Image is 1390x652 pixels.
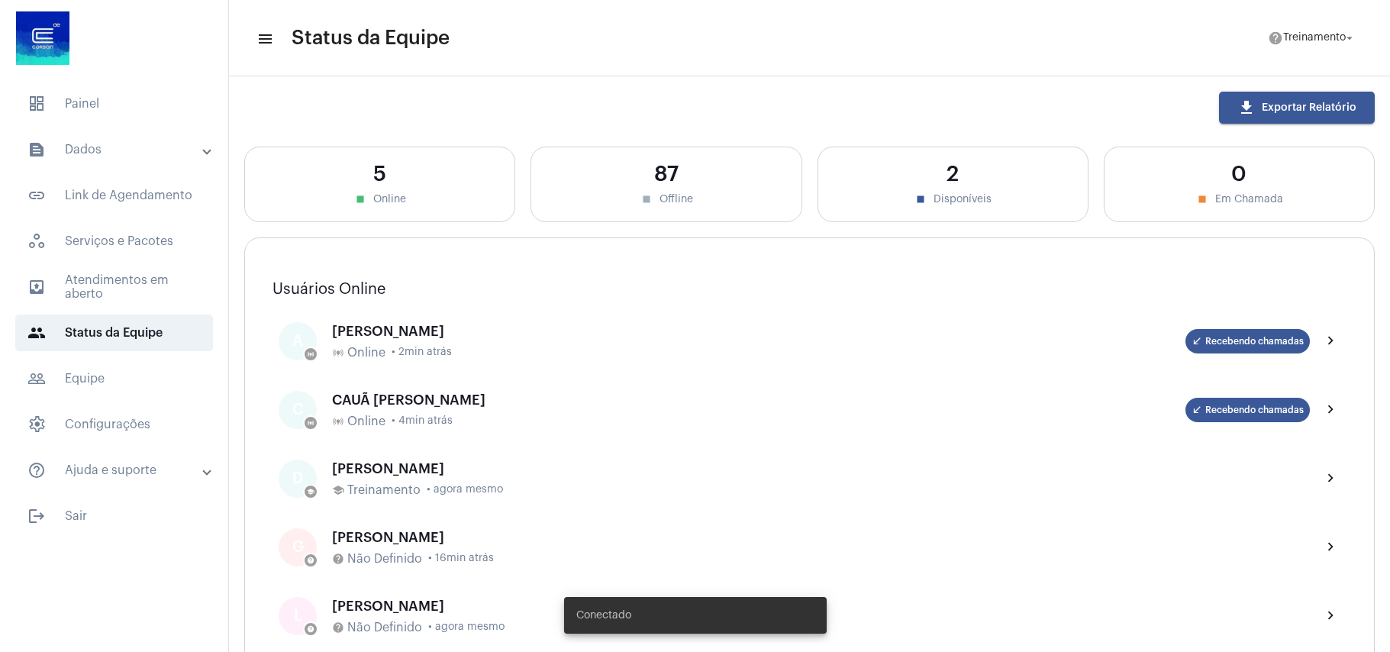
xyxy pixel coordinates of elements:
span: Treinamento [1283,33,1346,44]
span: Status da Equipe [292,26,450,50]
mat-expansion-panel-header: sidenav iconAjuda e suporte [9,452,228,489]
span: Conectado [576,608,631,623]
div: 0 [1120,163,1359,186]
mat-icon: online_prediction [332,415,344,428]
mat-icon: chevron_right [1322,401,1340,419]
div: 2 [834,163,1072,186]
span: Online [347,346,385,360]
div: [PERSON_NAME] [332,530,1310,545]
span: Serviços e Pacotes [15,223,213,260]
span: • agora mesmo [428,621,505,633]
button: Exportar Relatório [1219,92,1375,124]
mat-panel-title: Ajuda e suporte [27,461,204,479]
mat-icon: sidenav icon [27,507,46,525]
span: Sair [15,498,213,534]
mat-icon: call_received [1192,336,1202,347]
mat-icon: sidenav icon [27,370,46,388]
mat-icon: online_prediction [332,347,344,359]
span: Painel [15,86,213,122]
mat-icon: chevron_right [1322,538,1340,557]
mat-expansion-panel-header: sidenav iconDados [9,131,228,168]
span: • agora mesmo [427,484,503,495]
mat-icon: help [307,625,314,633]
span: • 16min atrás [428,553,494,564]
mat-icon: sidenav icon [256,30,272,48]
div: [PERSON_NAME] [332,461,1310,476]
button: Treinamento [1259,23,1366,53]
mat-icon: call_received [1192,405,1202,415]
mat-icon: school [307,488,314,495]
div: [PERSON_NAME] [332,324,1185,339]
span: Online [347,415,385,428]
mat-icon: sidenav icon [27,461,46,479]
mat-icon: sidenav icon [27,186,46,205]
mat-icon: online_prediction [307,350,314,358]
div: Offline [547,192,785,206]
span: • 4min atrás [392,415,453,427]
div: Online [260,192,499,206]
mat-icon: school [332,484,344,496]
span: Link de Agendamento [15,177,213,214]
span: Exportar Relatório [1237,102,1356,113]
mat-panel-title: Dados [27,140,204,159]
mat-icon: chevron_right [1322,332,1340,350]
mat-icon: sidenav icon [27,324,46,342]
div: 87 [547,163,785,186]
span: sidenav icon [27,95,46,113]
div: D [279,460,317,498]
mat-icon: help [1268,31,1283,46]
div: L [279,597,317,635]
mat-icon: help [332,621,344,634]
mat-icon: stop [640,192,653,206]
div: [PERSON_NAME] [332,599,1310,614]
h3: Usuários Online [273,281,1346,298]
img: d4669ae0-8c07-2337-4f67-34b0df7f5ae4.jpeg [12,8,73,69]
span: sidenav icon [27,232,46,250]
mat-icon: stop [914,192,927,206]
mat-icon: help [332,553,344,565]
div: C [279,391,317,429]
div: G [279,528,317,566]
span: Treinamento [347,483,421,497]
span: Não Definido [347,552,422,566]
div: A [279,322,317,360]
mat-icon: stop [353,192,367,206]
mat-icon: download [1237,98,1256,117]
span: • 2min atrás [392,347,452,358]
mat-icon: chevron_right [1322,470,1340,488]
mat-chip: Recebendo chamadas [1185,329,1310,353]
mat-icon: arrow_drop_down [1343,31,1356,45]
span: Configurações [15,406,213,443]
div: Disponíveis [834,192,1072,206]
span: Status da Equipe [15,315,213,351]
span: Não Definido [347,621,422,634]
mat-icon: stop [1195,192,1209,206]
div: CAUÃ [PERSON_NAME] [332,392,1185,408]
span: sidenav icon [27,415,46,434]
mat-icon: help [307,557,314,564]
span: Atendimentos em aberto [15,269,213,305]
mat-icon: sidenav icon [27,278,46,296]
div: Em Chamada [1120,192,1359,206]
mat-icon: online_prediction [307,419,314,427]
mat-chip: Recebendo chamadas [1185,398,1310,422]
mat-icon: sidenav icon [27,140,46,159]
div: 5 [260,163,499,186]
span: Equipe [15,360,213,397]
mat-icon: chevron_right [1322,607,1340,625]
